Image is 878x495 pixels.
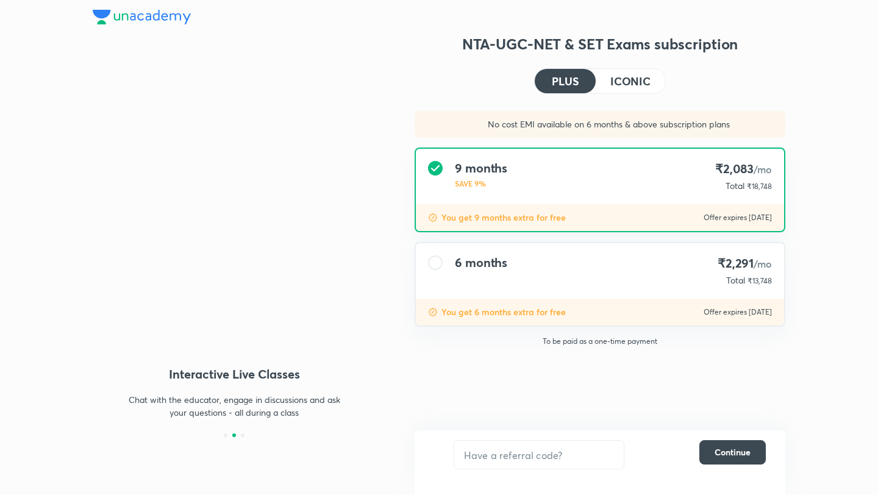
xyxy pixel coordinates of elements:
h4: 6 months [455,255,507,270]
span: ₹13,748 [748,276,772,285]
p: SAVE 9% [455,178,507,189]
h4: ₹2,083 [715,161,772,177]
img: discount [428,307,438,317]
h4: ₹2,291 [718,255,772,272]
h4: 9 months [455,161,507,176]
p: Total [726,180,744,192]
p: No cost EMI available on 6 months & above subscription plans [483,118,730,130]
span: ₹18,748 [747,182,772,191]
p: You get 9 months extra for free [441,212,566,224]
h4: ICONIC [610,76,651,87]
p: Chat with the educator, engage in discussions and ask your questions - all during a class [128,393,340,419]
h3: NTA-UGC-NET & SET Exams subscription [415,34,785,54]
h4: PLUS [552,76,579,87]
img: yH5BAEAAAAALAAAAAABAAEAAAIBRAA7 [93,122,376,334]
h4: Interactive Live Classes [93,365,376,383]
input: Have a referral code? [454,441,624,469]
p: You get 6 months extra for free [441,306,566,318]
span: /mo [754,163,772,176]
p: Offer expires [DATE] [704,213,772,223]
button: ICONIC [596,69,665,93]
img: Company Logo [93,10,191,24]
img: discount [428,213,438,223]
p: Offer expires [DATE] [704,307,772,317]
span: /mo [754,257,772,270]
img: discount [429,440,444,469]
p: To be paid as a one-time payment [405,337,795,346]
button: PLUS [535,69,596,93]
p: Total [726,274,745,287]
img: sales discount [471,118,483,130]
button: Continue [699,440,766,465]
span: Continue [715,446,751,458]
